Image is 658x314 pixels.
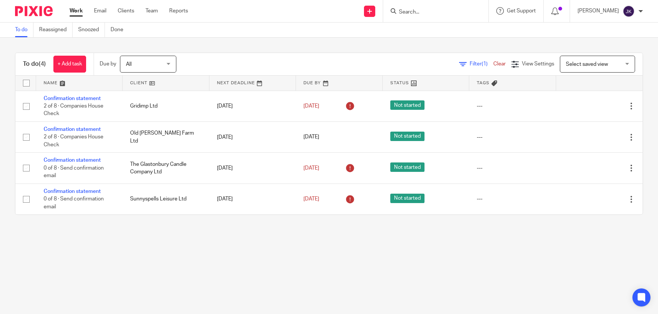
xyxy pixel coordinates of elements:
[477,164,548,172] div: ---
[390,162,425,172] span: Not started
[123,184,209,214] td: Sunnyspells Leisure Ltd
[303,135,319,140] span: [DATE]
[477,133,548,141] div: ---
[15,23,33,37] a: To do
[209,91,296,121] td: [DATE]
[123,121,209,152] td: Old [PERSON_NAME] Farm Ltd
[39,61,46,67] span: (4)
[623,5,635,17] img: svg%3E
[44,103,103,117] span: 2 of 8 · Companies House Check
[477,81,490,85] span: Tags
[44,165,104,179] span: 0 of 8 · Send confirmation email
[15,6,53,16] img: Pixie
[209,153,296,184] td: [DATE]
[44,127,101,132] a: Confirmation statement
[390,194,425,203] span: Not started
[398,9,466,16] input: Search
[522,61,554,67] span: View Settings
[44,196,104,209] span: 0 of 8 · Send confirmation email
[126,62,132,67] span: All
[39,23,73,37] a: Reassigned
[23,60,46,68] h1: To do
[44,135,103,148] span: 2 of 8 · Companies House Check
[169,7,188,15] a: Reports
[94,7,106,15] a: Email
[482,61,488,67] span: (1)
[146,7,158,15] a: Team
[209,121,296,152] td: [DATE]
[390,100,425,110] span: Not started
[111,23,129,37] a: Done
[303,196,319,202] span: [DATE]
[209,184,296,214] td: [DATE]
[123,91,209,121] td: Gridimp Ltd
[470,61,493,67] span: Filter
[78,23,105,37] a: Snoozed
[303,103,319,109] span: [DATE]
[118,7,134,15] a: Clients
[44,158,101,163] a: Confirmation statement
[44,96,101,101] a: Confirmation statement
[123,153,209,184] td: The Glastonbury Candle Company Ltd
[390,132,425,141] span: Not started
[477,195,548,203] div: ---
[493,61,506,67] a: Clear
[70,7,83,15] a: Work
[507,8,536,14] span: Get Support
[578,7,619,15] p: [PERSON_NAME]
[44,189,101,194] a: Confirmation statement
[477,102,548,110] div: ---
[100,60,116,68] p: Due by
[566,62,608,67] span: Select saved view
[303,165,319,171] span: [DATE]
[53,56,86,73] a: + Add task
